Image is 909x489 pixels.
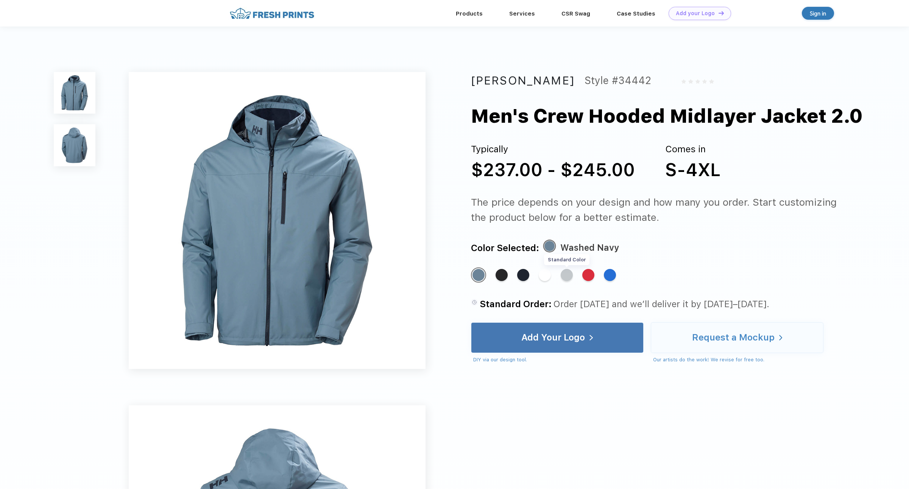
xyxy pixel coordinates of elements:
[688,79,693,84] img: gray_star.svg
[471,142,635,156] div: Typically
[561,10,590,17] a: CSR Swag
[554,298,769,309] span: Order [DATE] and we’ll deliver it by [DATE]–[DATE].
[692,334,775,341] div: Request a Mockup
[561,269,573,281] div: Grey Fog
[471,72,575,89] div: [PERSON_NAME]
[779,335,783,341] img: white arrow
[582,269,594,281] div: Red
[604,269,616,281] div: Cobalt 2.0
[665,142,720,156] div: Comes in
[473,356,644,364] div: DIY via our design tool.
[456,10,483,17] a: Products
[471,299,478,306] img: standard order
[54,124,95,166] img: func=resize&h=100
[665,156,720,183] div: S-4XL
[585,72,651,89] div: Style #34442
[802,7,834,20] a: Sign in
[676,10,715,17] div: Add your Logo
[509,10,535,17] a: Services
[471,241,539,256] div: Color Selected:
[695,79,700,84] img: gray_star.svg
[496,269,508,281] div: Black
[54,72,95,114] img: func=resize&h=100
[719,11,724,15] img: DT
[653,356,823,364] div: Our artists do the work! We revise for free too.
[681,79,686,84] img: gray_star.svg
[480,298,552,309] span: Standard Order:
[709,79,714,84] img: gray_star.svg
[810,9,826,18] div: Sign in
[228,7,317,20] img: fo%20logo%202.webp
[472,269,485,281] div: Washed Navy
[589,335,593,341] img: white arrow
[539,269,551,281] div: White
[517,269,529,281] div: Navy
[471,195,844,225] div: The price depends on your design and how many you order. Start customizing the product below for ...
[560,241,619,256] div: Washed Navy
[702,79,707,84] img: gray_star.svg
[521,334,585,341] div: Add Your Logo
[471,156,635,183] div: $237.00 - $245.00
[471,102,863,130] div: Men's Crew Hooded Midlayer Jacket 2.0
[129,72,426,369] img: func=resize&h=640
